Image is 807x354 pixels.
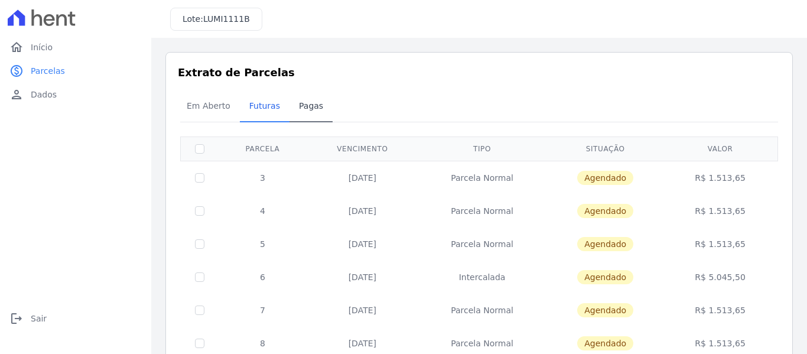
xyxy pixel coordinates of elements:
[9,64,24,78] i: paid
[577,204,633,218] span: Agendado
[5,307,147,330] a: logoutSair
[219,228,307,261] td: 5
[307,261,418,294] td: [DATE]
[577,171,633,185] span: Agendado
[9,311,24,326] i: logout
[219,161,307,194] td: 3
[418,228,546,261] td: Parcela Normal
[5,35,147,59] a: homeInício
[31,65,65,77] span: Parcelas
[177,92,240,122] a: Em Aberto
[665,137,776,161] th: Valor
[418,137,546,161] th: Tipo
[240,92,289,122] a: Futuras
[665,228,776,261] td: R$ 1.513,65
[577,303,633,317] span: Agendado
[9,87,24,102] i: person
[546,137,665,161] th: Situação
[178,64,780,80] h3: Extrato de Parcelas
[31,313,47,324] span: Sair
[307,161,418,194] td: [DATE]
[219,137,307,161] th: Parcela
[180,94,237,118] span: Em Aberto
[242,94,287,118] span: Futuras
[418,161,546,194] td: Parcela Normal
[292,94,330,118] span: Pagas
[665,161,776,194] td: R$ 1.513,65
[577,237,633,251] span: Agendado
[219,294,307,327] td: 7
[219,261,307,294] td: 6
[203,14,250,24] span: LUMI1111B
[665,261,776,294] td: R$ 5.045,50
[307,228,418,261] td: [DATE]
[307,137,418,161] th: Vencimento
[418,294,546,327] td: Parcela Normal
[5,59,147,83] a: paidParcelas
[5,83,147,106] a: personDados
[418,261,546,294] td: Intercalada
[31,89,57,100] span: Dados
[307,194,418,228] td: [DATE]
[577,336,633,350] span: Agendado
[183,13,250,25] h3: Lote:
[665,294,776,327] td: R$ 1.513,65
[219,194,307,228] td: 4
[9,40,24,54] i: home
[289,92,333,122] a: Pagas
[577,270,633,284] span: Agendado
[307,294,418,327] td: [DATE]
[31,41,53,53] span: Início
[665,194,776,228] td: R$ 1.513,65
[418,194,546,228] td: Parcela Normal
